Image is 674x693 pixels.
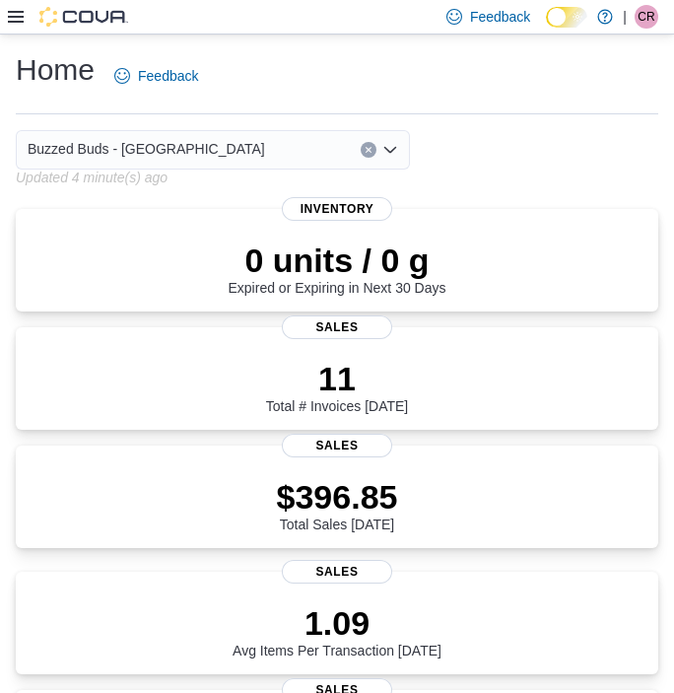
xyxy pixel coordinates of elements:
button: Open list of options [382,142,398,158]
div: Total Sales [DATE] [277,477,398,532]
p: | [623,5,627,29]
span: Sales [282,560,392,584]
div: Expired or Expiring in Next 30 Days [229,241,446,296]
p: $396.85 [277,477,398,517]
button: Clear input [361,142,376,158]
span: Sales [282,434,392,457]
span: Feedback [470,7,530,27]
p: 0 units / 0 g [229,241,446,280]
span: CR [638,5,654,29]
span: Sales [282,315,392,339]
a: Feedback [106,56,206,96]
div: Total # Invoices [DATE] [266,359,408,414]
span: Feedback [138,66,198,86]
div: Catherine Rowe [635,5,658,29]
p: Updated 4 minute(s) ago [16,170,168,185]
img: Cova [39,7,128,27]
span: Buzzed Buds - [GEOGRAPHIC_DATA] [28,137,265,161]
p: 1.09 [233,603,441,643]
div: Avg Items Per Transaction [DATE] [233,603,441,658]
h1: Home [16,50,95,90]
p: 11 [266,359,408,398]
span: Inventory [282,197,392,221]
input: Dark Mode [546,7,587,28]
span: Dark Mode [546,28,547,29]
